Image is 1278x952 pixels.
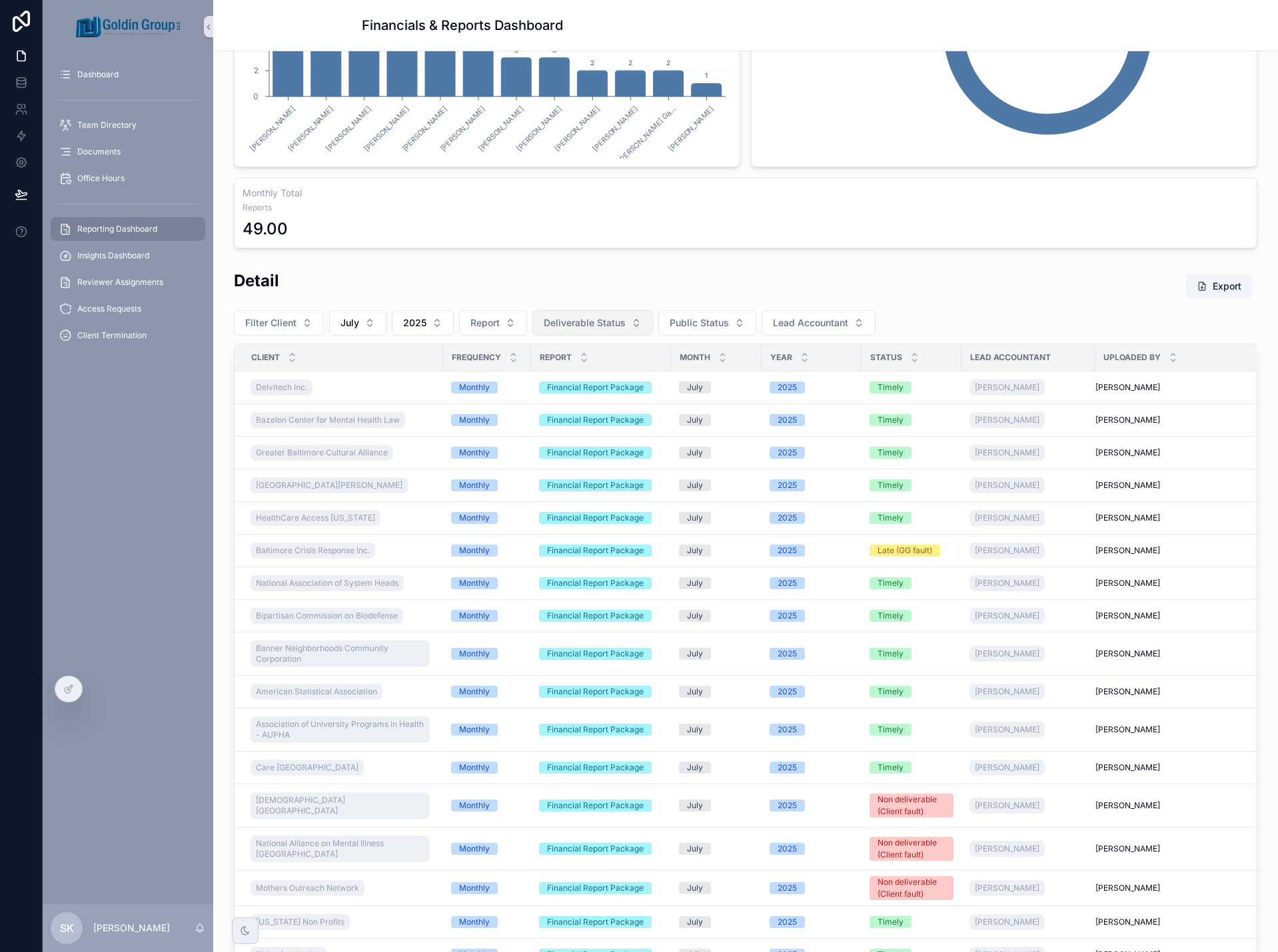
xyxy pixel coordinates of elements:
[251,760,364,776] a: Care [GEOGRAPHIC_DATA]
[870,837,954,861] a: Non deliverable (Client fault)
[1095,610,1160,621] span: [PERSON_NAME]
[51,63,205,87] a: Dashboard
[687,610,703,622] div: July
[778,545,797,557] div: 2025
[969,681,1087,702] a: [PERSON_NAME]
[547,381,644,393] div: Financial Report Package
[770,762,854,774] a: 2025
[51,244,205,268] a: Insights Dashboard
[451,762,523,774] a: Monthly
[251,412,405,428] a: Bazelon Center for Mental Health Law
[459,577,490,589] div: Monthly
[870,686,954,698] a: Timely
[77,120,137,130] span: Team Directory
[234,310,324,336] button: Select Button
[969,684,1045,700] a: [PERSON_NAME]
[679,381,754,393] a: July
[251,790,435,822] a: [DEMOGRAPHIC_DATA][GEOGRAPHIC_DATA]
[878,447,904,459] div: Timely
[256,719,424,740] span: Association of University Programs in Health - AUPHA
[679,800,754,812] a: July
[778,724,797,736] div: 2025
[969,575,1045,591] a: [PERSON_NAME]
[1095,686,1239,697] a: [PERSON_NAME]
[251,608,403,624] a: Bipartisan Commission on Biodefense
[256,643,424,664] span: Banner Neighborhoods Community Corporation
[51,140,205,164] a: Documents
[459,724,490,736] div: Monthly
[770,545,854,557] a: 2025
[770,686,854,698] a: 2025
[539,762,663,774] a: Financial Report Package
[251,575,404,591] a: National Association of System Heads
[679,577,754,589] a: July
[1095,578,1160,589] span: [PERSON_NAME]
[459,762,490,774] div: Monthly
[1095,382,1160,393] span: [PERSON_NAME]
[251,442,435,463] a: Greater Baltimore Cultural Alliance
[539,414,663,426] a: Financial Report Package
[975,578,1039,589] span: [PERSON_NAME]
[969,543,1045,559] a: [PERSON_NAME]
[1095,724,1160,735] span: [PERSON_NAME]
[687,414,703,426] div: July
[778,843,797,855] div: 2025
[969,442,1087,463] a: [PERSON_NAME]
[544,316,626,330] span: Deliverable Status
[451,648,523,660] a: Monthly
[878,837,946,861] div: Non deliverable (Client fault)
[451,414,523,426] a: Monthly
[969,841,1045,857] a: [PERSON_NAME]
[251,638,435,670] a: Banner Neighborhoods Community Corporation
[1095,415,1160,425] span: [PERSON_NAME]
[251,445,393,461] a: Greater Baltimore Cultural Alliance
[969,877,1087,899] a: [PERSON_NAME]
[451,545,523,557] a: Monthly
[251,379,313,395] a: Delvitech Inc.
[975,382,1039,393] span: [PERSON_NAME]
[251,714,435,746] a: Association of University Programs in Health - AUPHA
[77,173,125,184] span: Office Hours
[969,798,1045,814] a: [PERSON_NAME]
[969,605,1087,626] a: [PERSON_NAME]
[547,610,644,622] div: Financial Report Package
[51,270,205,294] a: Reviewer Assignments
[969,445,1045,461] a: [PERSON_NAME]
[547,577,644,589] div: Financial Report Package
[251,475,435,496] a: [GEOGRAPHIC_DATA][PERSON_NAME]
[76,16,180,37] img: App logo
[770,724,854,736] a: 2025
[1095,447,1160,458] span: [PERSON_NAME]
[539,800,663,812] a: Financial Report Package
[539,686,663,698] a: Financial Report Package
[878,545,932,557] div: Late (GG fault)
[256,686,377,697] span: American Statistical Association
[870,610,954,622] a: Timely
[329,310,386,336] button: Select Button
[1095,513,1239,523] a: [PERSON_NAME]
[251,573,435,594] a: National Association of System Heads
[870,447,954,459] a: Timely
[969,608,1045,624] a: [PERSON_NAME]
[687,577,703,589] div: July
[539,648,663,660] a: Financial Report Package
[679,447,754,459] a: July
[77,277,163,288] span: Reviewer Assignments
[778,447,797,459] div: 2025
[77,304,141,314] span: Access Requests
[459,512,490,524] div: Monthly
[870,724,954,736] a: Timely
[770,512,854,524] a: 2025
[770,610,854,622] a: 2025
[251,835,430,862] a: National Alliance on Mental Illness [GEOGRAPHIC_DATA]
[459,414,490,426] div: Monthly
[878,762,904,774] div: Timely
[539,843,663,855] a: Financial Report Package
[778,577,797,589] div: 2025
[251,716,430,743] a: Association of University Programs in Health - AUPHA
[451,381,523,393] a: Monthly
[451,686,523,698] a: Monthly
[539,512,663,524] a: Financial Report Package
[687,648,703,660] div: July
[459,686,490,698] div: Monthly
